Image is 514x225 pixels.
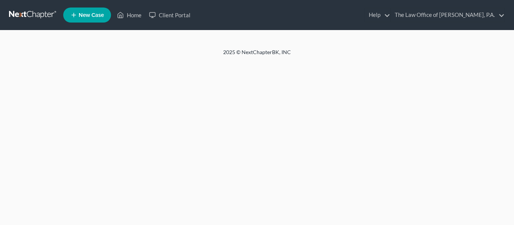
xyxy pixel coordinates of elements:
[365,8,390,22] a: Help
[43,48,471,62] div: 2025 © NextChapterBK, INC
[145,8,194,22] a: Client Portal
[391,8,505,22] a: The Law Office of [PERSON_NAME], P.A.
[63,8,111,23] new-legal-case-button: New Case
[113,8,145,22] a: Home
